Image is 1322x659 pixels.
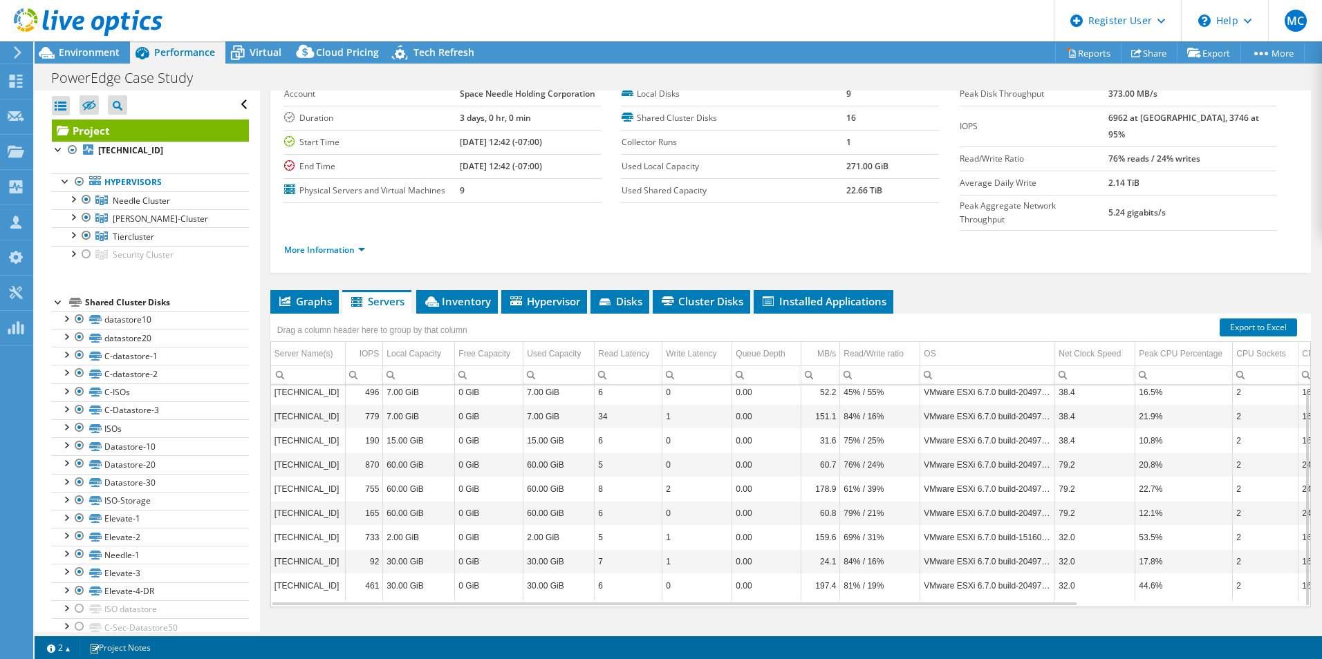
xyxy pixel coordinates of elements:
label: Duration [284,111,460,125]
b: 5.24 gigabits/s [1108,207,1166,218]
a: Hypervisors [52,173,249,191]
td: OS Column [920,342,1055,366]
td: Column Free Capacity, Value 0 GiB [455,501,523,525]
td: Column Read/Write ratio, Value 81% / 19% [840,573,920,598]
span: Servers [349,294,404,308]
td: Column Peak CPU Percentage, Value 21.9% [1135,404,1233,428]
label: End Time [284,160,460,173]
span: Needle Cluster [113,195,170,207]
td: Column Used Capacity, Value 60.00 GiB [523,501,595,525]
td: Column Server Name(s), Filter cell [271,365,346,384]
td: Column OS, Filter cell [920,365,1055,384]
td: Column Queue Depth, Value 0.00 [732,477,801,501]
span: Performance [154,46,215,59]
a: C-datastore-1 [52,347,249,365]
div: Server Name(s) [274,345,333,362]
td: Column Used Capacity, Value 60.00 GiB [523,452,595,477]
a: C-ISOs [52,383,249,401]
td: Column Queue Depth, Value 0.00 [732,501,801,525]
td: Column Queue Depth, Value 0.00 [732,452,801,477]
td: Column Write Latency, Value 0 [662,428,732,452]
td: Column Used Capacity, Value 7.00 GiB [523,404,595,428]
b: [DATE] 12:42 (-07:00) [460,136,542,148]
td: Column Write Latency, Value 1 [662,525,732,549]
td: Column Write Latency, Value 0 [662,380,732,404]
div: Shared Cluster Disks [85,294,249,311]
label: Shared Cluster Disks [622,111,846,125]
td: Column MB/s, Filter cell [801,365,840,384]
td: Column Queue Depth, Value 0.00 [732,404,801,428]
td: Column Server Name(s), Value 10.32.14.23 [271,501,346,525]
td: Column Net Clock Speed, Value 32.0 [1055,525,1135,549]
td: Column MB/s, Value 60.8 [801,501,840,525]
span: Security Cluster [113,249,174,260]
td: Write Latency Column [662,342,732,366]
td: Column Peak CPU Percentage, Value 44.6% [1135,573,1233,598]
td: Local Capacity Column [383,342,455,366]
b: 6962 at [GEOGRAPHIC_DATA], 3746 at 95% [1108,112,1259,140]
td: Column Write Latency, Value 0 [662,573,732,598]
td: Column OS, Value VMware ESXi 6.7.0 build-20497097 [920,380,1055,404]
td: Read/Write ratio Column [840,342,920,366]
div: Net Clock Speed [1059,345,1121,362]
b: 9 [460,184,465,196]
td: Column Read Latency, Value 8 [595,477,662,501]
b: 16 [846,112,856,124]
td: Column MB/s, Value 197.4 [801,573,840,598]
td: Server Name(s) Column [271,342,346,366]
span: Cluster Disks [660,294,743,308]
div: IOPS [360,345,380,362]
label: Start Time [284,135,460,149]
td: Column Free Capacity, Value 0 GiB [455,477,523,501]
b: 9 [846,88,851,99]
td: CPU Sockets Column [1233,342,1298,366]
label: Collector Runs [622,135,846,149]
a: Datastore-30 [52,474,249,492]
td: Column Queue Depth, Value 0.00 [732,525,801,549]
td: Column Local Capacity, Value 60.00 GiB [383,477,455,501]
span: Tech Refresh [413,46,474,59]
td: Column IOPS, Value 733 [346,525,383,549]
td: Column Peak CPU Percentage, Value 16.5% [1135,380,1233,404]
td: Net Clock Speed Column [1055,342,1135,366]
td: Column Read/Write ratio, Value 84% / 16% [840,404,920,428]
div: Read Latency [598,345,649,362]
td: Column IOPS, Value 190 [346,428,383,452]
td: Column Free Capacity, Value 0 GiB [455,404,523,428]
a: ISO-Storage [52,492,249,510]
td: Column Peak CPU Percentage, Value 17.8% [1135,549,1233,573]
td: Column Free Capacity, Value 0 GiB [455,549,523,573]
td: Queue Depth Column [732,342,801,366]
b: 22.66 TiB [846,184,882,196]
a: datastore20 [52,329,249,347]
td: Column CPU Sockets, Value 2 [1233,404,1298,428]
td: Column Write Latency, Value 1 [662,404,732,428]
div: Drag a column header here to group by that column [274,321,471,340]
div: Free Capacity [458,345,510,362]
td: Column Read Latency, Value 6 [595,428,662,452]
td: Column IOPS, Value 461 [346,573,383,598]
div: OS [924,345,935,362]
td: Column MB/s, Value 31.6 [801,428,840,452]
b: 1 [846,136,851,148]
span: Inventory [423,294,491,308]
a: 2 [37,639,80,656]
b: [TECHNICAL_ID] [98,144,163,156]
td: Column Write Latency, Value 2 [662,477,732,501]
label: Read/Write Ratio [960,152,1108,166]
td: MB/s Column [801,342,840,366]
td: Column CPU Sockets, Filter cell [1233,365,1298,384]
td: Column Server Name(s), Value 10.32.22.93 [271,525,346,549]
a: More [1240,42,1305,64]
span: Disks [597,294,642,308]
td: Column Read/Write ratio, Value 76% / 24% [840,452,920,477]
td: Column Read/Write ratio, Value 61% / 39% [840,477,920,501]
td: Column IOPS, Filter cell [346,365,383,384]
td: Column Free Capacity, Value 0 GiB [455,380,523,404]
a: Needle-1 [52,546,249,564]
div: MB/s [817,345,836,362]
td: Column OS, Value VMware ESXi 6.7.0 build-20497097 [920,428,1055,452]
td: Column Read Latency, Value 5 [595,525,662,549]
td: Column Peak CPU Percentage, Value 22.7% [1135,477,1233,501]
span: Tiercluster [113,231,154,242]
